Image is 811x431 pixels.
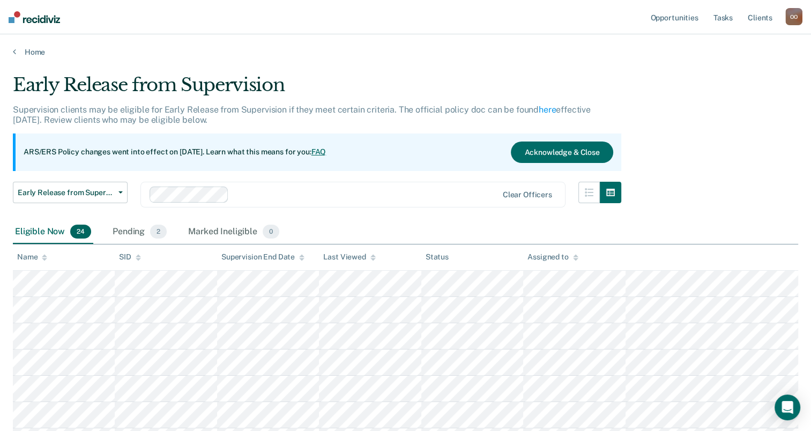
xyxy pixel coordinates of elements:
[9,11,60,23] img: Recidiviz
[323,252,375,262] div: Last Viewed
[511,142,613,163] button: Acknowledge & Close
[18,188,114,197] span: Early Release from Supervision
[119,252,141,262] div: SID
[785,8,802,25] button: OO
[426,252,449,262] div: Status
[13,74,621,105] div: Early Release from Supervision
[263,225,279,239] span: 0
[221,252,304,262] div: Supervision End Date
[110,220,169,244] div: Pending2
[186,220,281,244] div: Marked Ineligible0
[311,147,326,156] a: FAQ
[13,182,128,203] button: Early Release from Supervision
[13,220,93,244] div: Eligible Now24
[13,47,798,57] a: Home
[775,395,800,420] div: Open Intercom Messenger
[150,225,167,239] span: 2
[24,147,326,158] p: ARS/ERS Policy changes went into effect on [DATE]. Learn what this means for you:
[13,105,591,125] p: Supervision clients may be eligible for Early Release from Supervision if they meet certain crite...
[70,225,91,239] span: 24
[503,190,552,199] div: Clear officers
[785,8,802,25] div: O O
[17,252,47,262] div: Name
[539,105,556,115] a: here
[527,252,578,262] div: Assigned to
